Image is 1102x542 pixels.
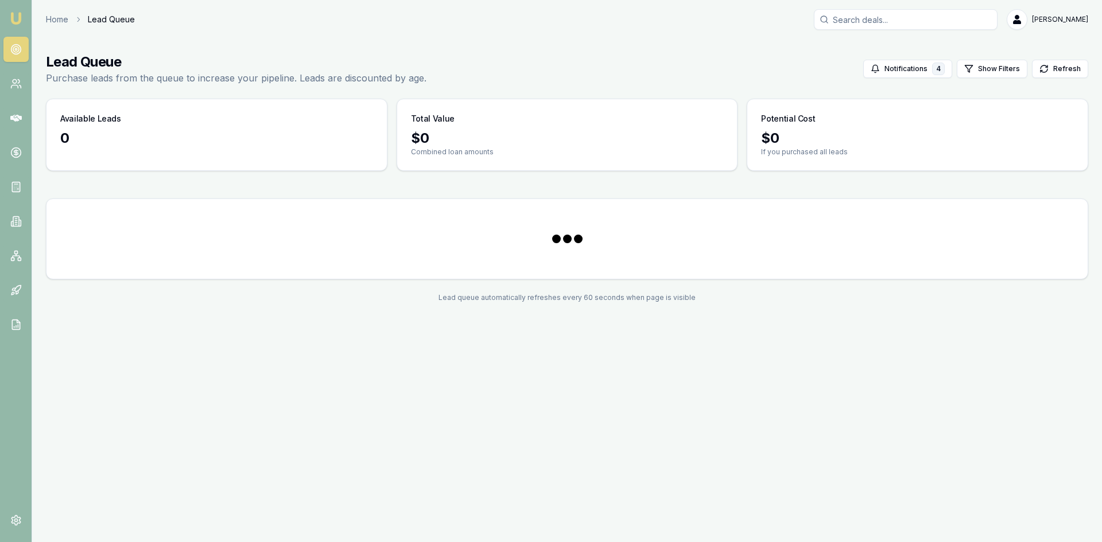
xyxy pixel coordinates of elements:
h3: Potential Cost [761,113,815,124]
p: If you purchased all leads [761,147,1074,157]
h3: Available Leads [60,113,121,124]
span: Lead Queue [88,14,135,25]
div: 4 [932,63,945,75]
p: Purchase leads from the queue to increase your pipeline. Leads are discounted by age. [46,71,426,85]
button: Notifications4 [863,60,952,78]
div: $ 0 [411,129,724,147]
div: 0 [60,129,373,147]
div: Lead queue automatically refreshes every 60 seconds when page is visible [46,293,1088,302]
button: Refresh [1032,60,1088,78]
a: Home [46,14,68,25]
img: emu-icon-u.png [9,11,23,25]
span: [PERSON_NAME] [1032,15,1088,24]
div: $ 0 [761,129,1074,147]
button: Show Filters [957,60,1027,78]
p: Combined loan amounts [411,147,724,157]
nav: breadcrumb [46,14,135,25]
h3: Total Value [411,113,455,124]
h1: Lead Queue [46,53,426,71]
input: Search deals [814,9,998,30]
